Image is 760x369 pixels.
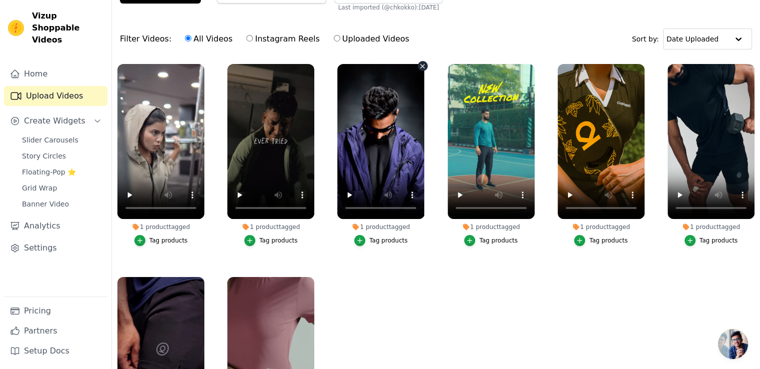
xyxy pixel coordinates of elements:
[354,235,408,246] button: Tag products
[22,151,66,161] span: Story Circles
[246,32,320,45] label: Instagram Reels
[16,181,107,195] a: Grid Wrap
[244,235,298,246] button: Tag products
[4,301,107,321] a: Pricing
[227,223,314,231] div: 1 product tagged
[117,223,204,231] div: 1 product tagged
[4,64,107,84] a: Home
[16,165,107,179] a: Floating-Pop ⭐
[479,236,518,244] div: Tag products
[700,236,738,244] div: Tag products
[134,235,188,246] button: Tag products
[22,167,76,177] span: Floating-Pop ⭐
[4,321,107,341] a: Partners
[418,61,428,71] button: Video Delete
[8,20,24,36] img: Vizup
[120,27,415,50] div: Filter Videos:
[184,32,233,45] label: All Videos
[22,199,69,209] span: Banner Video
[259,236,298,244] div: Tag products
[16,149,107,163] a: Story Circles
[685,235,738,246] button: Tag products
[32,10,103,46] span: Vizup Shoppable Videos
[589,236,628,244] div: Tag products
[149,236,188,244] div: Tag products
[246,35,253,41] input: Instagram Reels
[22,135,78,145] span: Slider Carousels
[632,28,753,49] div: Sort by:
[558,223,645,231] div: 1 product tagged
[16,133,107,147] a: Slider Carousels
[4,216,107,236] a: Analytics
[448,223,535,231] div: 1 product tagged
[334,35,340,41] input: Uploaded Videos
[22,183,57,193] span: Grid Wrap
[668,223,755,231] div: 1 product tagged
[574,235,628,246] button: Tag products
[4,341,107,361] a: Setup Docs
[4,238,107,258] a: Settings
[333,32,410,45] label: Uploaded Videos
[24,115,85,127] span: Create Widgets
[337,223,424,231] div: 1 product tagged
[4,86,107,106] a: Upload Videos
[185,35,191,41] input: All Videos
[369,236,408,244] div: Tag products
[4,111,107,131] button: Create Widgets
[718,329,748,359] div: Open chat
[464,235,518,246] button: Tag products
[338,3,439,11] span: Last imported (@ chkokko ): [DATE]
[16,197,107,211] a: Banner Video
